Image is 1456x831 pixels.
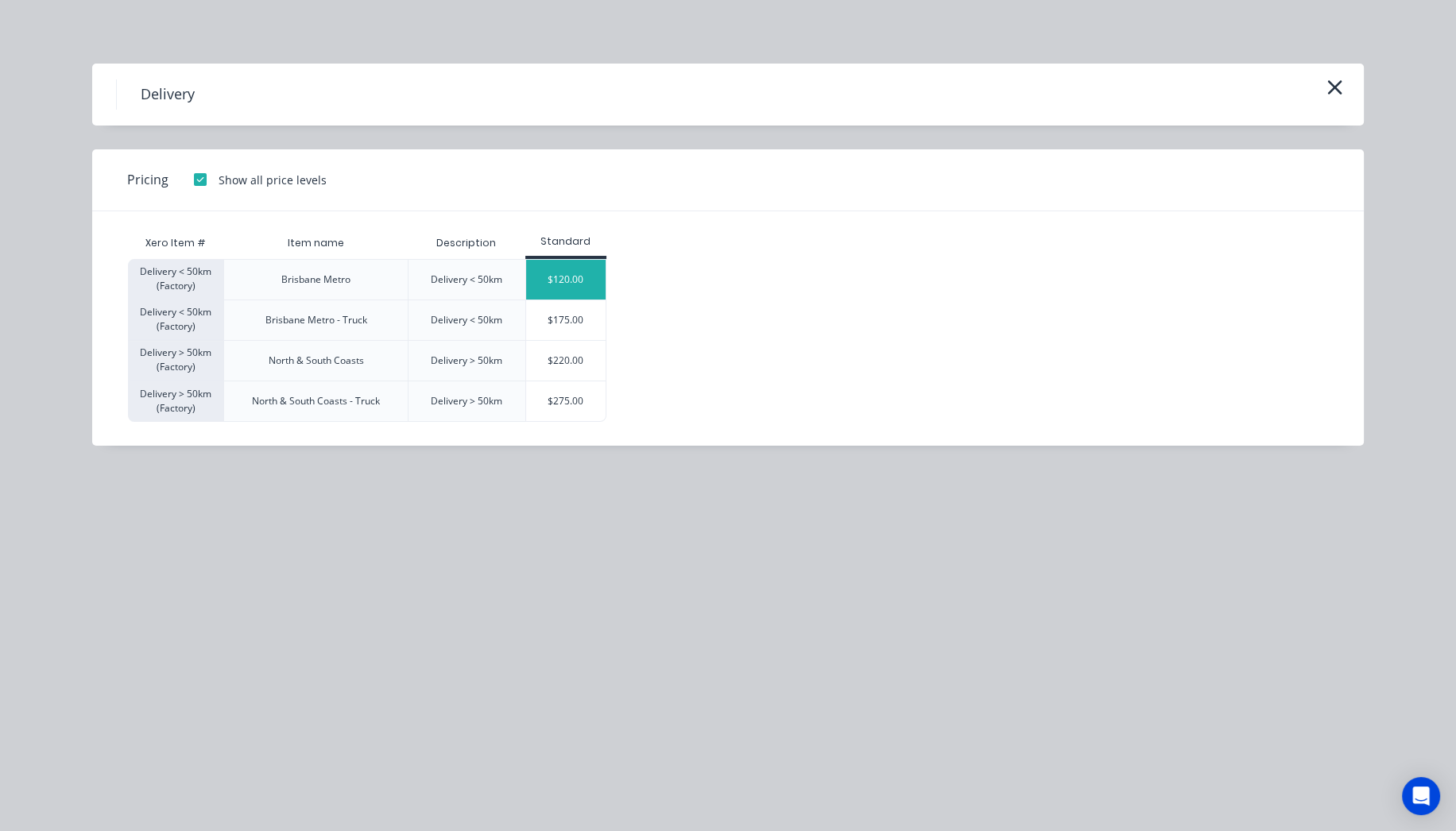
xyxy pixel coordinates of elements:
[128,227,223,259] div: Xero Item #
[424,223,509,263] div: Description
[526,381,606,421] div: $275.00
[526,300,606,340] div: $175.00
[275,223,357,263] div: Item name
[116,79,219,110] h4: Delivery
[431,354,502,368] div: Delivery > 50km
[431,394,502,408] div: Delivery > 50km
[431,272,502,287] div: Delivery < 50km
[128,340,223,381] div: Delivery > 50km (Factory)
[526,341,606,381] div: $220.00
[269,354,364,368] div: North & South Coasts
[128,259,223,300] div: Delivery < 50km (Factory)
[1402,777,1440,815] div: Open Intercom Messenger
[252,394,380,408] div: North & South Coasts - Truck
[219,172,327,188] div: Show all price levels
[525,234,606,249] div: Standard
[431,313,502,327] div: Delivery < 50km
[128,381,223,422] div: Delivery > 50km (Factory)
[526,260,606,300] div: $120.00
[281,272,350,287] div: Brisbane Metro
[128,300,223,340] div: Delivery < 50km (Factory)
[127,170,168,189] span: Pricing
[265,313,367,327] div: Brisbane Metro - Truck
